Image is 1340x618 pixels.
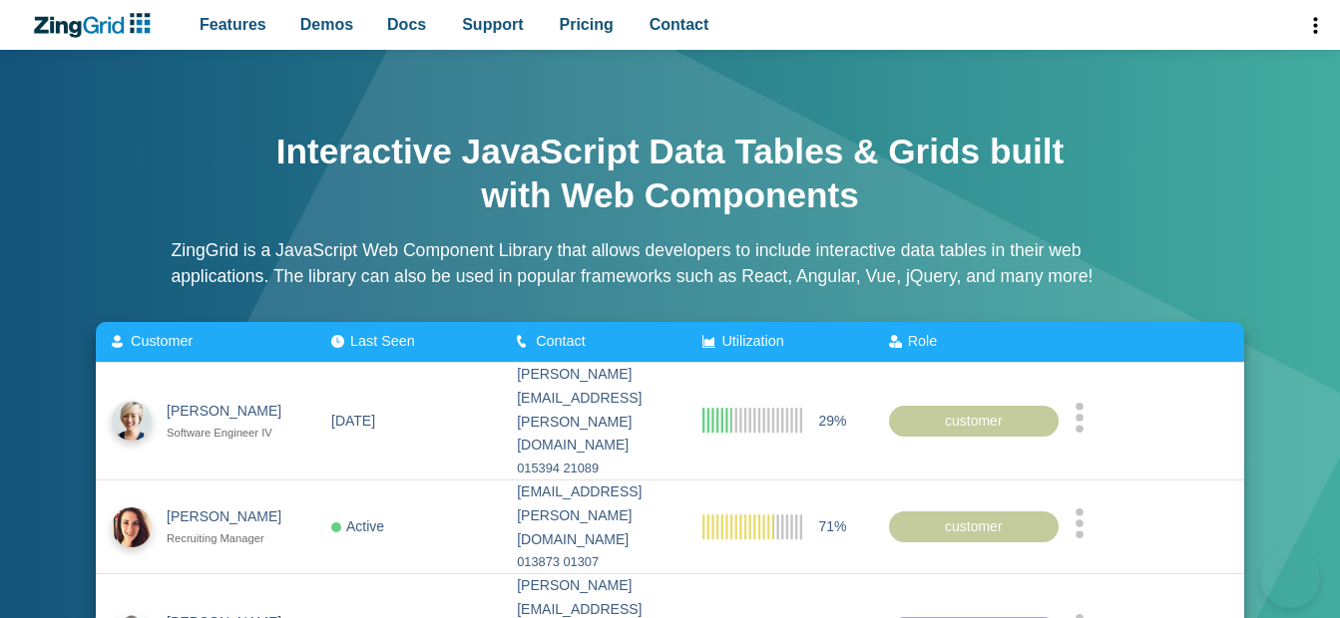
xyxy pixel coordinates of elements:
[167,529,299,548] div: Recruiting Manager
[889,510,1059,542] div: customer
[908,333,938,349] span: Role
[167,400,299,424] div: [PERSON_NAME]
[32,13,161,38] a: ZingChart Logo. Click to return to the homepage
[517,480,670,551] div: [EMAIL_ADDRESS][PERSON_NAME][DOMAIN_NAME]
[167,424,299,443] div: Software Engineer IV
[650,11,709,38] span: Contact
[200,11,266,38] span: Features
[167,505,299,529] div: [PERSON_NAME]
[1260,548,1320,608] iframe: Toggle Customer Support
[721,333,783,349] span: Utilization
[271,130,1070,217] h1: Interactive JavaScript Data Tables & Grids built with Web Components
[818,409,846,433] span: 29%
[350,333,415,349] span: Last Seen
[331,514,384,538] div: Active
[536,333,586,349] span: Contact
[300,11,353,38] span: Demos
[517,363,670,458] div: [PERSON_NAME][EMAIL_ADDRESS][PERSON_NAME][DOMAIN_NAME]
[517,551,670,573] div: 013873 01307
[172,237,1169,290] p: ZingGrid is a JavaScript Web Component Library that allows developers to include interactive data...
[331,409,375,433] div: [DATE]
[818,514,846,538] span: 71%
[889,405,1059,437] div: customer
[517,458,670,479] div: 015394 21089
[131,333,193,349] span: Customer
[462,11,523,38] span: Support
[387,11,426,38] span: Docs
[560,11,614,38] span: Pricing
